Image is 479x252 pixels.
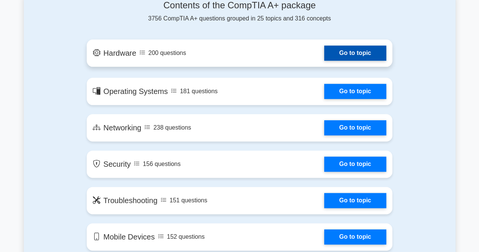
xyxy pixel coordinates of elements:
a: Go to topic [324,120,386,135]
a: Go to topic [324,229,386,244]
a: Go to topic [324,45,386,61]
a: Go to topic [324,84,386,99]
a: Go to topic [324,157,386,172]
a: Go to topic [324,193,386,208]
